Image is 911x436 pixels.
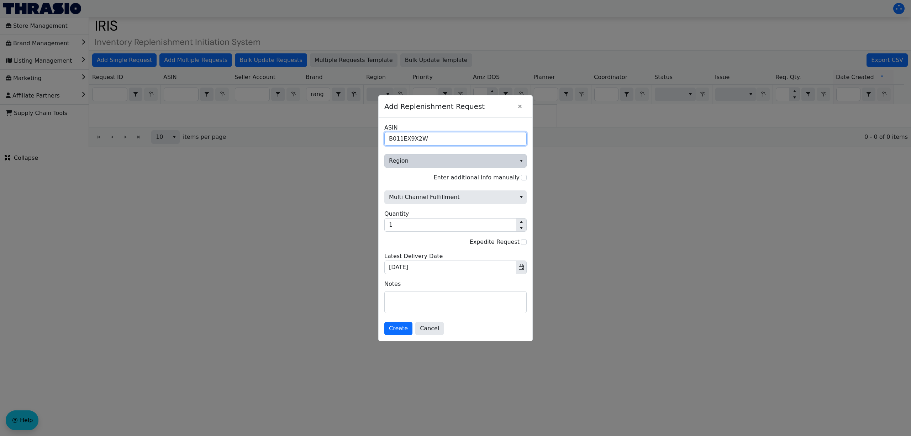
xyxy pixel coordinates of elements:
[415,322,444,335] button: Cancel
[384,210,409,218] label: Quantity
[384,98,513,115] span: Add Replenishment Request
[516,154,526,167] button: select
[384,154,527,168] span: Region
[384,252,443,261] label: Latest Delivery Date
[384,322,412,335] button: Create
[420,324,439,333] span: Cancel
[384,252,527,274] div: Please set the arrival date.
[389,324,408,333] span: Create
[433,174,520,181] label: Enter additional info manually
[470,238,520,245] label: Expedite Request
[384,182,527,204] div: Please choose one of the options.
[516,219,526,225] button: Increase value
[384,190,527,204] span: Multi Channel Fulfillment
[385,261,516,274] input: 09/04/2025
[384,280,527,288] label: Notes
[513,100,527,113] button: Close
[384,124,398,132] label: ASIN
[516,261,526,274] button: Toggle calendar
[516,191,526,204] button: select
[516,225,526,231] button: Decrease value
[384,210,527,232] div: Quantity must be greater than 0.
